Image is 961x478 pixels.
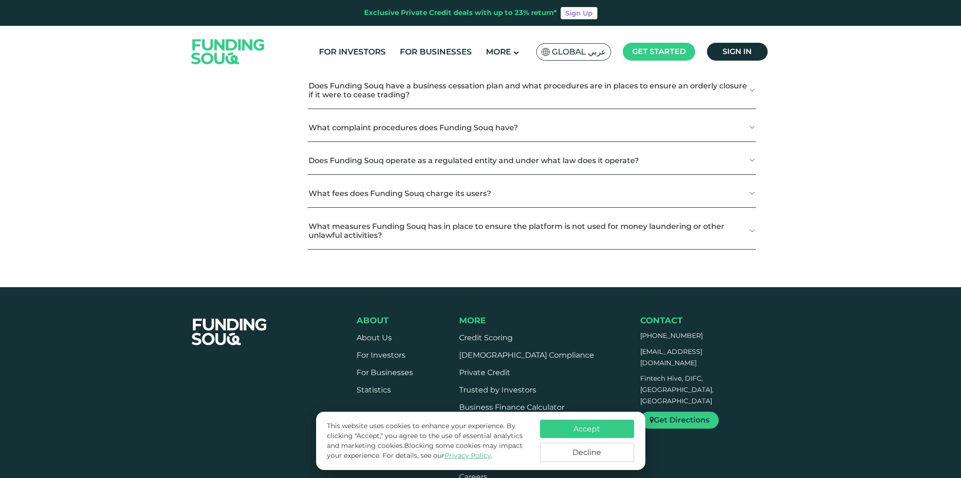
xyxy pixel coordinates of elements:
[327,441,523,460] span: Blocking some cookies may impact your experience.
[308,180,755,207] button: What fees does Funding Souq charge its users?
[327,421,530,461] p: This website uses cookies to enhance your experience. By clicking "Accept," you agree to the use ...
[308,147,755,174] button: Does Funding Souq operate as a regulated entity and under what law does it operate?
[183,307,277,357] img: FooterLogo
[308,212,755,249] button: What measures Funding Souq has in place to ensure the platform is not used for money laundering o...
[357,351,405,360] a: For Investors
[640,347,702,367] a: [EMAIL_ADDRESS][DOMAIN_NAME]
[459,403,564,412] a: Business Finance Calculator
[382,451,492,460] span: For details, see our .
[486,47,511,56] span: More
[182,28,274,76] img: Logo
[640,373,752,407] p: Fintech Hive, DIFC, [GEOGRAPHIC_DATA], [GEOGRAPHIC_DATA]
[540,443,634,462] button: Decline
[552,47,606,57] span: Global عربي
[707,43,768,61] a: Sign in
[445,451,491,460] a: Privacy Policy
[364,8,557,18] div: Exclusive Private Credit deals with up to 23% return*
[357,385,391,394] a: Statistics
[357,333,392,342] a: About Us
[308,114,755,141] button: What complaint procedures does Funding Souq have?
[459,333,513,342] a: Credit Scoring
[357,315,413,326] div: About
[541,48,550,56] img: SA Flag
[459,368,510,377] a: Private Credit
[640,331,703,340] a: [PHONE_NUMBER]
[640,412,719,429] a: Get Directions
[632,47,686,56] span: Get started
[308,72,755,109] button: Does Funding Souq have a business cessation plan and what procedures are in places to ensure an o...
[723,47,752,56] span: Sign in
[397,44,474,60] a: For Businesses
[459,385,536,394] a: Trusted by Investors
[561,7,597,19] a: Sign Up
[317,44,388,60] a: For Investors
[640,315,683,326] span: Contact
[459,351,594,360] a: [DEMOGRAPHIC_DATA] Compliance
[357,368,413,377] a: For Businesses
[459,315,486,326] span: More
[540,420,634,438] button: Accept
